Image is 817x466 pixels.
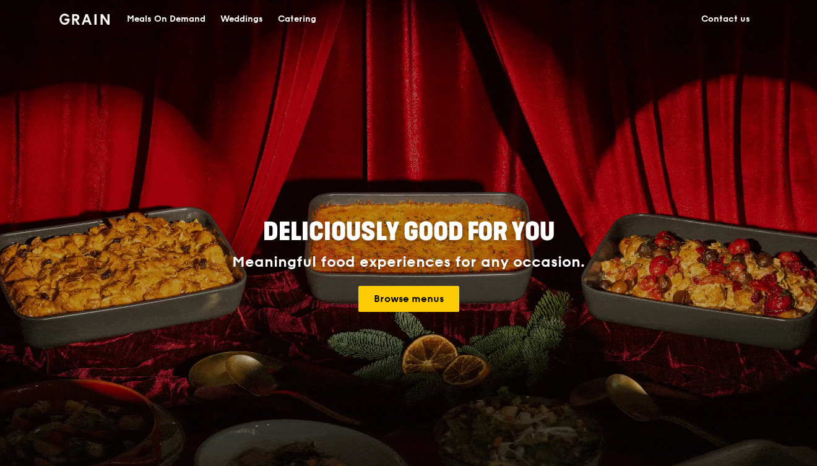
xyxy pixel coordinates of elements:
div: Meals On Demand [127,1,205,38]
a: Browse menus [358,286,459,312]
div: Catering [278,1,316,38]
a: Contact us [694,1,758,38]
div: Weddings [220,1,263,38]
img: Grain [59,14,110,25]
a: Weddings [213,1,270,38]
a: Catering [270,1,324,38]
